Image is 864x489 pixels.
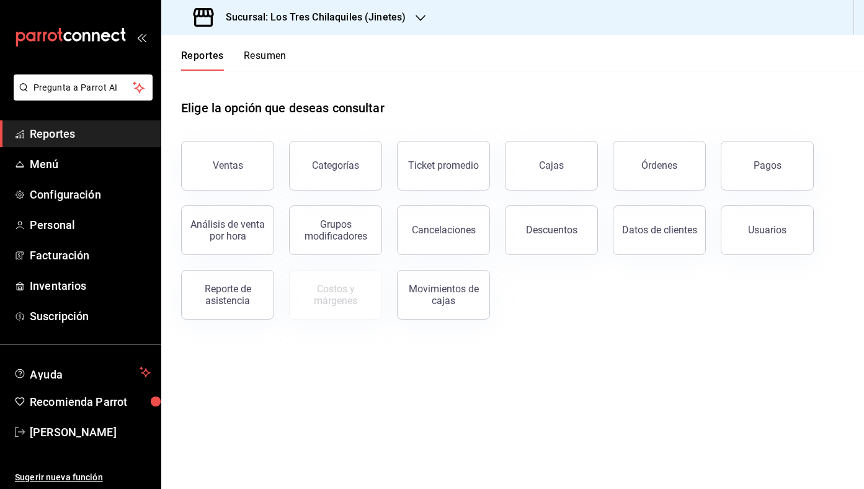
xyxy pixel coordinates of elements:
button: Reportes [181,50,224,71]
button: Cancelaciones [397,205,490,255]
span: Facturación [30,247,151,264]
div: Pagos [754,159,782,171]
span: [PERSON_NAME] [30,424,151,441]
div: Usuarios [748,224,786,236]
button: Reporte de asistencia [181,270,274,320]
button: Ventas [181,141,274,191]
button: Grupos modificadores [289,205,382,255]
button: Pregunta a Parrot AI [14,74,153,101]
button: Usuarios [721,205,814,255]
span: Personal [30,217,151,233]
button: Resumen [244,50,287,71]
span: Suscripción [30,308,151,325]
span: Sugerir nueva función [15,471,151,484]
div: Órdenes [641,159,677,171]
button: Análisis de venta por hora [181,205,274,255]
button: open_drawer_menu [136,32,146,42]
div: Descuentos [526,224,577,236]
span: Reportes [30,125,151,142]
button: Categorías [289,141,382,191]
div: Reporte de asistencia [189,283,266,307]
button: Ticket promedio [397,141,490,191]
span: Recomienda Parrot [30,393,151,410]
div: Datos de clientes [622,224,697,236]
div: Ventas [213,159,243,171]
div: Movimientos de cajas [405,283,482,307]
button: Pagos [721,141,814,191]
div: Categorías [312,159,359,171]
span: Menú [30,156,151,173]
button: Contrata inventarios para ver este reporte [289,270,382,320]
div: Cajas [539,159,564,171]
div: Grupos modificadores [297,218,374,242]
div: Análisis de venta por hora [189,218,266,242]
div: Cancelaciones [412,224,476,236]
button: Cajas [505,141,598,191]
div: Ticket promedio [408,159,479,171]
span: Ayuda [30,365,135,380]
a: Pregunta a Parrot AI [9,90,153,103]
button: Datos de clientes [613,205,706,255]
div: navigation tabs [181,50,287,71]
span: Pregunta a Parrot AI [33,81,133,94]
span: Inventarios [30,277,151,294]
button: Órdenes [613,141,706,191]
h3: Sucursal: Los Tres Chilaquiles (Jinetes) [216,10,406,25]
button: Descuentos [505,205,598,255]
h1: Elige la opción que deseas consultar [181,99,385,117]
button: Movimientos de cajas [397,270,490,320]
div: Costos y márgenes [297,283,374,307]
span: Configuración [30,186,151,203]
